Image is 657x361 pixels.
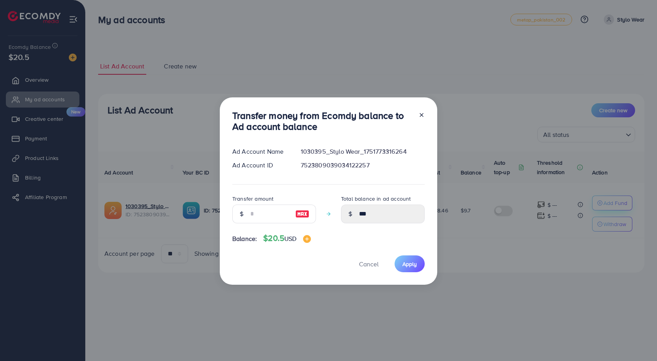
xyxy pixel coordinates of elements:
[226,147,294,156] div: Ad Account Name
[226,161,294,170] div: Ad Account ID
[395,255,425,272] button: Apply
[359,260,379,268] span: Cancel
[232,234,257,243] span: Balance:
[349,255,388,272] button: Cancel
[303,235,311,243] img: image
[294,161,431,170] div: 7523809039034122257
[294,147,431,156] div: 1030395_Stylo Wear_1751773316264
[232,195,273,203] label: Transfer amount
[295,209,309,219] img: image
[624,326,651,355] iframe: Chat
[341,195,411,203] label: Total balance in ad account
[402,260,417,268] span: Apply
[284,234,296,243] span: USD
[232,110,412,133] h3: Transfer money from Ecomdy balance to Ad account balance
[263,233,311,243] h4: $20.5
